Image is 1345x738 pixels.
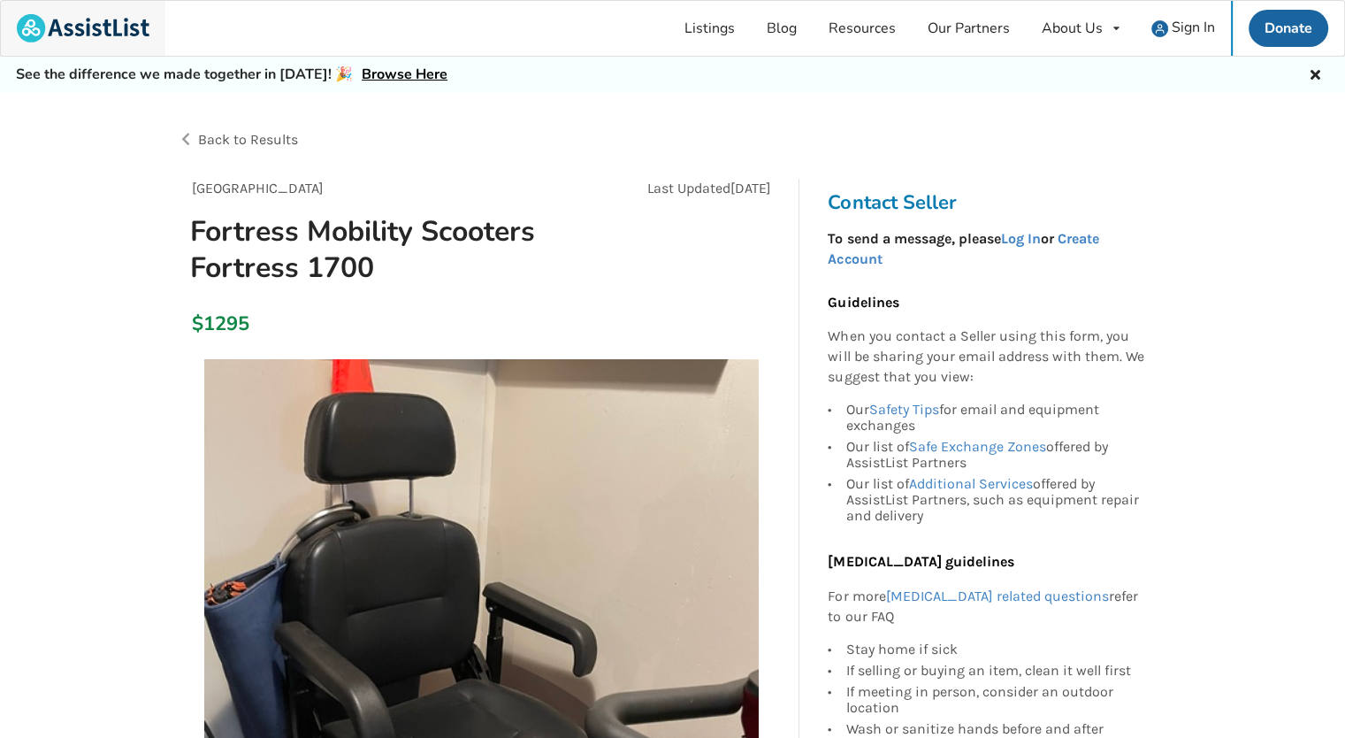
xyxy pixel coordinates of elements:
[828,327,1144,388] p: When you contact a Seller using this form, you will be sharing your email address with them. We s...
[885,588,1108,604] a: [MEDICAL_DATA] related questions
[828,294,898,311] b: Guidelines
[647,180,730,196] span: Last Updated
[868,401,938,418] a: Safety Tips
[751,1,813,56] a: Blog
[828,553,1013,570] b: [MEDICAL_DATA] guidelines
[845,660,1144,681] div: If selling or buying an item, clean it well first
[1135,1,1231,56] a: user icon Sign In
[16,65,447,84] h5: See the difference we made together in [DATE]! 🎉
[362,65,447,84] a: Browse Here
[845,402,1144,436] div: Our for email and equipment exchanges
[828,190,1153,215] h3: Contact Seller
[17,14,149,42] img: assistlist-logo
[1249,10,1328,47] a: Donate
[828,587,1144,627] p: For more refer to our FAQ
[198,131,298,148] span: Back to Results
[813,1,912,56] a: Resources
[845,642,1144,660] div: Stay home if sick
[1000,230,1040,247] a: Log In
[730,180,771,196] span: [DATE]
[1042,21,1103,35] div: About Us
[845,436,1144,473] div: Our list of offered by AssistList Partners
[1172,18,1215,37] span: Sign In
[192,311,202,336] div: $1295
[192,180,324,196] span: [GEOGRAPHIC_DATA]
[669,1,751,56] a: Listings
[828,230,1098,267] a: Create Account
[912,1,1026,56] a: Our Partners
[845,473,1144,524] div: Our list of offered by AssistList Partners, such as equipment repair and delivery
[908,475,1032,492] a: Additional Services
[176,213,594,286] h1: Fortress Mobility Scooters Fortress 1700
[908,438,1045,455] a: Safe Exchange Zones
[845,681,1144,719] div: If meeting in person, consider an outdoor location
[1151,20,1168,37] img: user icon
[828,230,1098,267] strong: To send a message, please or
